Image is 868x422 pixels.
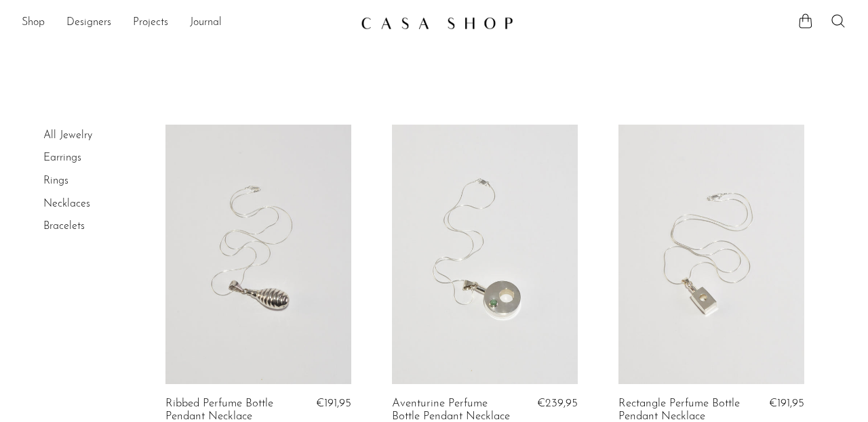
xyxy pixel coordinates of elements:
a: Journal [190,14,222,32]
a: Rings [43,175,68,186]
a: Necklaces [43,198,90,209]
a: Projects [133,14,168,32]
span: €191,95 [769,398,804,409]
ul: NEW HEADER MENU [22,12,350,35]
a: All Jewelry [43,130,92,141]
a: Earrings [43,152,81,163]
a: Bracelets [43,221,85,232]
a: Designers [66,14,111,32]
span: €239,95 [537,398,578,409]
a: Shop [22,14,45,32]
span: €191,95 [316,398,351,409]
nav: Desktop navigation [22,12,350,35]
